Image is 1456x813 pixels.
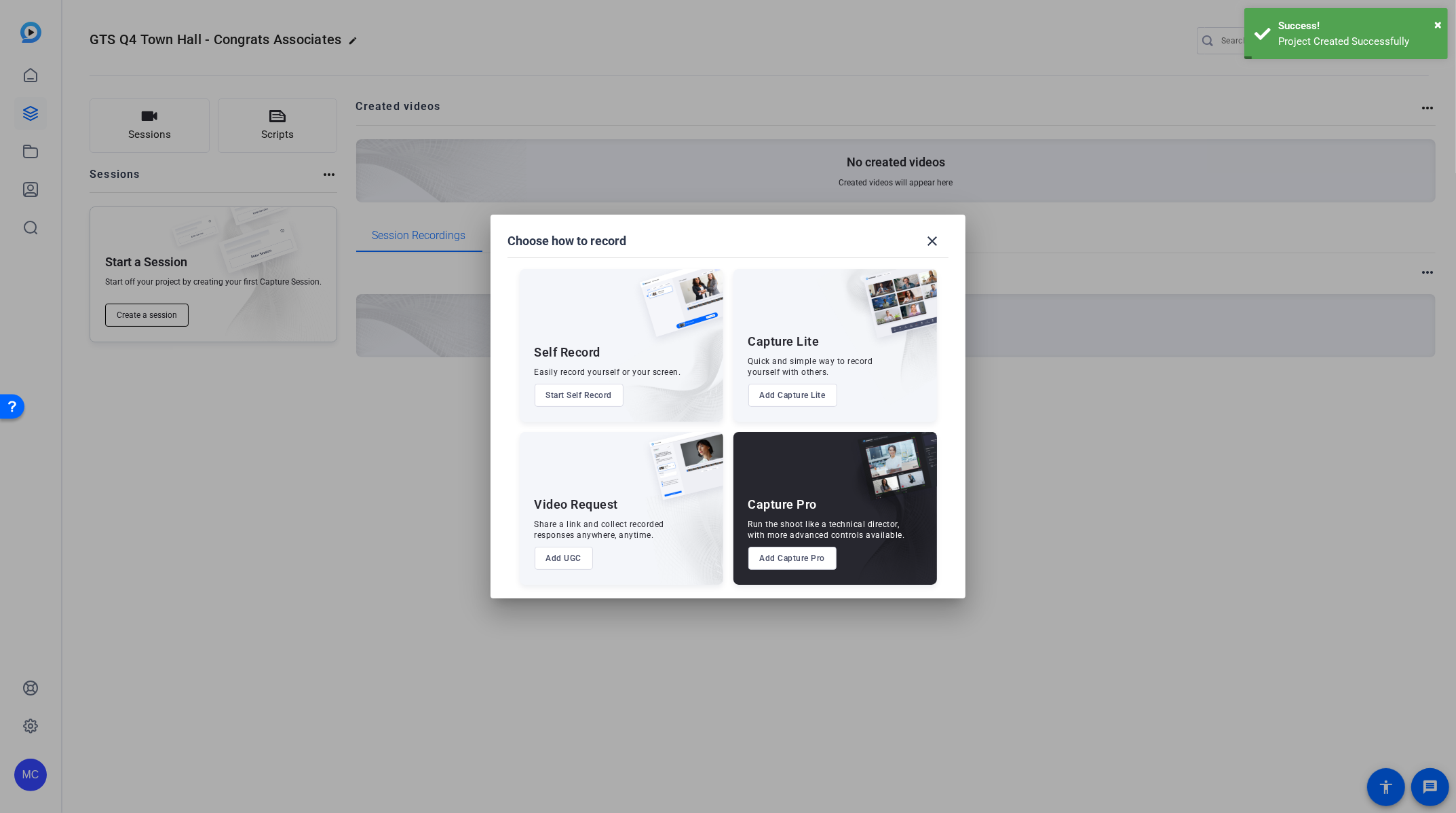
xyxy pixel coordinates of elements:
[748,384,837,407] button: Add Capture Lite
[837,449,937,585] img: embarkstudio-capture-pro.png
[924,233,940,249] mat-icon: close
[535,367,681,378] div: Easily record yourself or your screen.
[535,547,594,570] button: Add UGC
[507,233,626,249] h1: Choose how to record
[535,496,619,513] div: Video Request
[535,344,601,361] div: Self Record
[748,496,818,513] div: Capture Pro
[748,519,905,541] div: Run the shoot like a technical director, with more advanced controls available.
[816,269,937,405] img: embarkstudio-capture-lite.png
[1278,18,1438,34] div: Success!
[748,547,837,570] button: Add Capture Pro
[1434,14,1442,35] button: Close
[630,269,723,350] img: self-record.png
[535,519,665,541] div: Share a link and collect recorded responses anywhere, anytime.
[605,298,723,422] img: embarkstudio-self-record.png
[847,432,937,515] img: capture-pro.png
[1278,34,1438,50] div: Project Created Successfully
[639,432,723,514] img: ugc-content.png
[535,384,624,407] button: Start Self Record
[853,269,937,352] img: capture-lite.png
[748,356,873,378] div: Quick and simple way to record yourself with others.
[748,333,820,350] div: Capture Lite
[1434,16,1442,33] span: ×
[645,474,723,585] img: embarkstudio-ugc-content.png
